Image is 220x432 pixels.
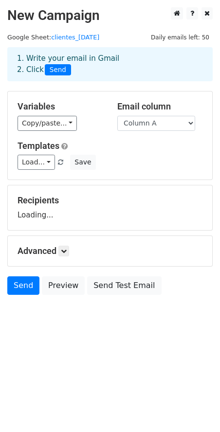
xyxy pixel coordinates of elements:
a: Preview [42,276,85,295]
span: Send [45,64,71,76]
a: clientes_[DATE] [51,34,99,41]
h5: Recipients [18,195,202,206]
span: Daily emails left: 50 [147,32,213,43]
div: 1. Write your email in Gmail 2. Click [10,53,210,75]
a: Load... [18,155,55,170]
h2: New Campaign [7,7,213,24]
a: Copy/paste... [18,116,77,131]
a: Templates [18,141,59,151]
a: Send Test Email [87,276,161,295]
h5: Email column [117,101,202,112]
small: Google Sheet: [7,34,99,41]
div: Loading... [18,195,202,220]
a: Send [7,276,39,295]
h5: Variables [18,101,103,112]
a: Daily emails left: 50 [147,34,213,41]
h5: Advanced [18,246,202,256]
button: Save [70,155,95,170]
